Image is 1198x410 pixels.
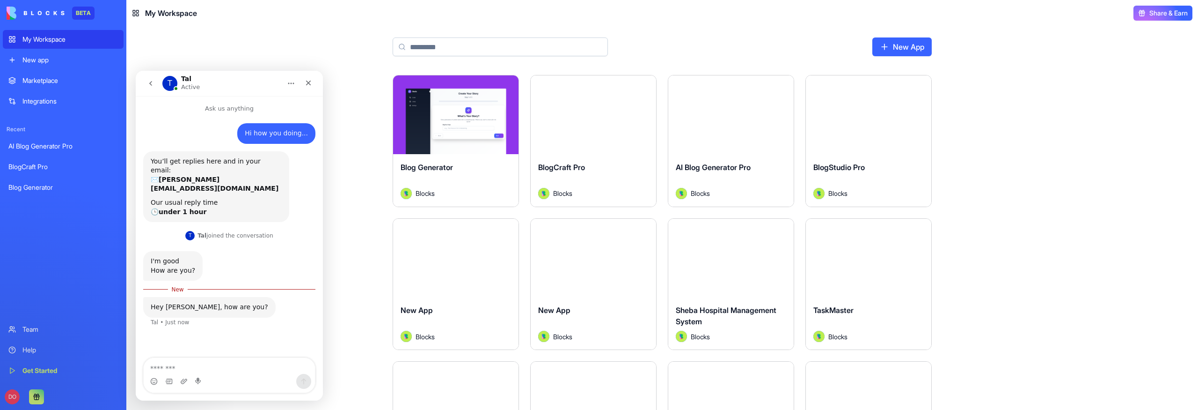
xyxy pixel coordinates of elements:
a: Marketplace [3,71,124,90]
a: BlogCraft Pro [3,157,124,176]
span: Blocks [416,332,435,342]
div: My Workspace [22,35,118,44]
div: BlogCraft Pro [8,162,118,171]
span: New App [401,306,433,315]
span: Blocks [691,188,710,198]
span: Blog Generator [401,163,453,172]
div: New app [22,55,118,65]
a: Get Started [3,361,124,380]
div: Team [22,325,118,334]
div: Blog Generator [8,183,118,192]
div: Get Started [22,366,118,375]
div: AI Blog Generator Pro [8,142,118,151]
img: Avatar [676,188,687,199]
a: TaskMasterAvatarBlocks [805,218,932,350]
img: Avatar [538,331,549,342]
img: Avatar [813,331,825,342]
span: Recent [3,126,124,133]
button: Share & Earn [1133,6,1192,21]
a: New AppAvatarBlocks [393,218,519,350]
a: Blog Generator [3,178,124,197]
a: Team [3,320,124,339]
a: BlogStudio ProAvatarBlocks [805,75,932,207]
span: Sheba Hospital Management System [676,306,776,326]
div: Marketplace [22,76,118,85]
a: AI Blog Generator ProAvatarBlocks [668,75,794,207]
div: Help [22,345,118,355]
span: Blocks [828,188,847,198]
span: Blocks [553,332,572,342]
span: Blocks [691,332,710,342]
div: Integrations [22,97,118,106]
a: New app [3,51,124,69]
img: Avatar [401,188,412,199]
img: logo [7,7,65,20]
a: New AppAvatarBlocks [530,218,657,350]
span: Share & Earn [1149,8,1188,18]
div: BETA [72,7,95,20]
span: DO [5,389,20,404]
img: Avatar [813,188,825,199]
a: New App [872,37,932,56]
span: TaskMaster [813,306,854,315]
span: Blocks [828,332,847,342]
span: AI Blog Generator Pro [676,163,751,172]
span: BlogStudio Pro [813,163,865,172]
a: Help [3,341,124,359]
img: Avatar [538,188,549,199]
button: Send a message… [161,303,175,318]
img: Avatar [401,331,412,342]
a: BETA [7,7,95,20]
iframe: To enrich screen reader interactions, please activate Accessibility in Grammarly extension settings [136,71,323,401]
span: New App [538,306,570,315]
a: BlogCraft ProAvatarBlocks [530,75,657,207]
span: Blocks [553,188,572,198]
span: My Workspace [145,7,197,19]
span: BlogCraft Pro [538,163,585,172]
span: Blocks [416,188,435,198]
a: My Workspace [3,30,124,49]
a: Integrations [3,92,124,111]
a: Blog GeneratorAvatarBlocks [393,75,519,207]
a: AI Blog Generator Pro [3,137,124,156]
img: Avatar [676,331,687,342]
a: Sheba Hospital Management SystemAvatarBlocks [668,218,794,350]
